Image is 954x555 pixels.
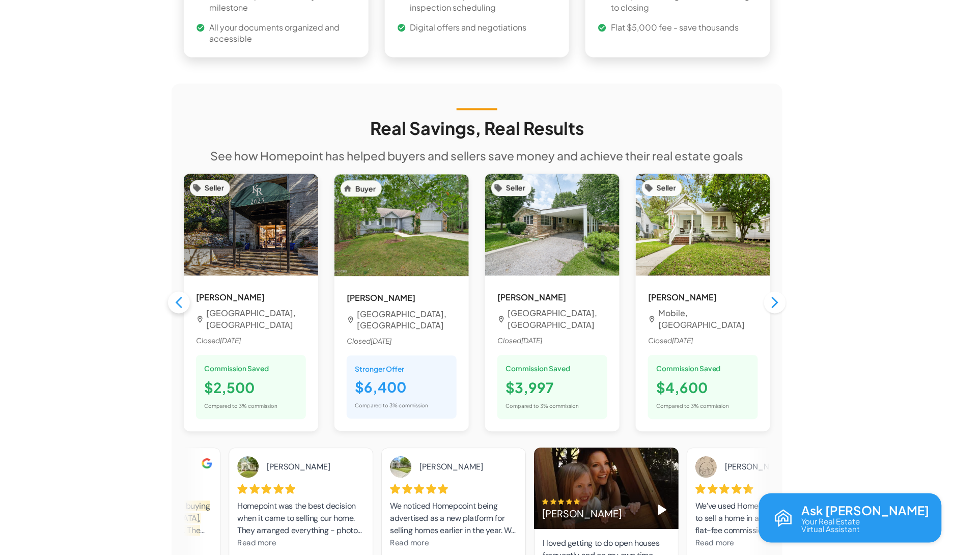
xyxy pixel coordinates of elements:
h5: $3,997 [506,378,599,397]
button: Open chat with Reva [759,493,942,543]
h6: [PERSON_NAME] [497,291,607,303]
h6: [PERSON_NAME] [648,291,758,303]
span: Closed [DATE] [196,335,306,347]
span: Seller [199,182,230,193]
p: [GEOGRAPHIC_DATA], [GEOGRAPHIC_DATA] [206,308,306,331]
span: Closed [DATE] [347,336,457,347]
img: Reva [771,506,796,531]
p: Flat $5,000 fee - save thousands [611,22,739,34]
span: Commission Saved [204,363,269,375]
h6: [PERSON_NAME] [196,291,306,303]
img: Property in Fairfield Glade, TN [334,174,469,276]
h5: $2,500 [204,378,298,397]
p: All your documents organized and accessible [209,22,356,45]
h6: [PERSON_NAME] [347,291,457,304]
span: Seller [500,182,531,193]
span: Closed [DATE] [648,335,758,347]
h6: See how Homepoint has helped buyers and sellers save money and achieve their real estate goals [211,147,744,165]
span: Seller [651,182,682,193]
img: Property in Crossville, TN [485,174,620,275]
span: Commission Saved [506,363,570,375]
span: Compared to 3% commission [656,403,729,409]
p: Your Real Estate Virtual Assistant [802,517,860,533]
img: Property in Mobile, AL [636,174,770,275]
p: Ask [PERSON_NAME] [802,504,930,517]
p: Mobile, [GEOGRAPHIC_DATA] [658,308,758,331]
span: Commission Saved [656,363,721,375]
p: [GEOGRAPHIC_DATA], [GEOGRAPHIC_DATA] [357,309,457,332]
h5: $6,400 [355,378,448,397]
span: Compared to 3% commission [506,403,579,409]
span: Compared to 3% commission [355,402,428,408]
span: Buyer [349,183,382,194]
h5: $4,600 [656,378,750,397]
span: Closed [DATE] [497,335,607,347]
span: Compared to 3% commission [204,403,277,409]
h3: Real Savings, Real Results [370,118,584,138]
p: [GEOGRAPHIC_DATA], [GEOGRAPHIC_DATA] [508,308,607,331]
p: Digital offers and negotiations [410,22,527,34]
span: Stronger Offer [355,364,448,374]
img: Property in Birmingham, AL [184,174,318,275]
